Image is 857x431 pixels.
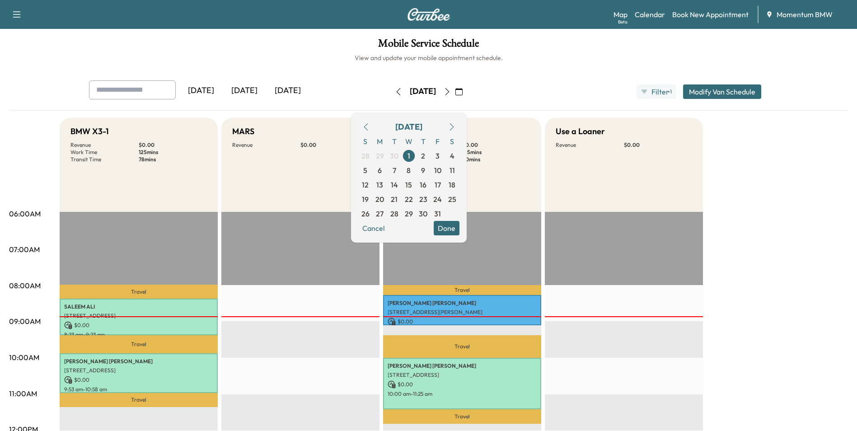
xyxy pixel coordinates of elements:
span: 15 [405,179,412,190]
p: Transit Time [70,156,139,163]
div: [DATE] [410,86,436,97]
p: $ 0.00 [139,141,207,149]
p: Revenue [556,141,624,149]
button: Filter●1 [637,84,675,99]
span: 18 [449,179,455,190]
div: [DATE] [266,80,309,101]
span: 1 [670,88,672,95]
span: 5 [363,165,367,176]
span: 16 [420,179,426,190]
span: 30 [390,150,398,161]
p: Travel [383,335,541,358]
span: 26 [361,208,370,219]
span: 6 [378,165,382,176]
span: 22 [405,194,413,205]
p: $ 0.00 [462,141,530,149]
span: 13 [376,179,383,190]
div: [DATE] [179,80,223,101]
span: W [402,134,416,149]
p: Travel [60,285,218,299]
span: 17 [435,179,441,190]
span: 3 [436,150,440,161]
p: $ 0.00 [300,141,369,149]
span: Filter [651,86,668,97]
p: 07:00AM [9,244,40,255]
p: 135 mins [462,149,530,156]
span: Momentum BMW [777,9,833,20]
p: SALEEM ALI [64,303,213,310]
p: Travel [60,393,218,407]
p: Revenue [70,141,139,149]
p: 11:00AM [9,388,37,399]
span: 30 [419,208,427,219]
span: 8 [407,165,411,176]
span: S [445,134,459,149]
p: $ 0.00 [64,376,213,384]
span: M [373,134,387,149]
button: Modify Van Schedule [683,84,761,99]
p: 80 mins [462,156,530,163]
p: [PERSON_NAME] [PERSON_NAME] [388,362,537,370]
p: 06:00AM [9,208,41,219]
p: 09:00AM [9,316,41,327]
p: 9:53 am - 10:58 am [64,386,213,393]
p: [STREET_ADDRESS] [64,367,213,374]
span: 25 [448,194,456,205]
p: [STREET_ADDRESS] [388,371,537,379]
h6: View and update your mobile appointment schedule. [9,53,848,62]
span: 12 [362,179,369,190]
span: ● [668,89,670,94]
p: Travel [383,409,541,424]
span: 29 [405,208,413,219]
p: Revenue [232,141,300,149]
span: 23 [419,194,427,205]
span: 31 [434,208,441,219]
span: 2 [421,150,425,161]
p: Work Time [70,149,139,156]
span: F [431,134,445,149]
span: 27 [376,208,384,219]
h5: BMW X3-1 [70,125,109,138]
p: $ 0.00 [388,380,537,389]
p: [STREET_ADDRESS] [64,312,213,319]
a: Calendar [635,9,665,20]
span: 9 [421,165,425,176]
div: [DATE] [223,80,266,101]
span: 4 [450,150,454,161]
a: Book New Appointment [672,9,749,20]
div: Beta [618,19,628,25]
p: $ 0.00 [388,318,537,326]
div: [DATE] [395,121,422,133]
p: [PERSON_NAME] [PERSON_NAME] [388,300,537,307]
span: 14 [391,179,398,190]
p: 78 mins [139,156,207,163]
h5: Use a Loaner [556,125,605,138]
span: 29 [376,150,384,161]
a: MapBeta [613,9,628,20]
h1: Mobile Service Schedule [9,38,848,53]
img: Curbee Logo [407,8,450,21]
span: 28 [390,208,398,219]
p: [STREET_ADDRESS][PERSON_NAME] [388,309,537,316]
span: 11 [450,165,455,176]
p: $ 0.00 [624,141,692,149]
span: 10 [434,165,441,176]
p: [PERSON_NAME] [PERSON_NAME] [64,358,213,365]
span: T [416,134,431,149]
span: 28 [361,150,370,161]
span: 7 [393,165,396,176]
span: T [387,134,402,149]
p: 08:00AM [9,280,41,291]
span: 21 [391,194,398,205]
span: 1 [407,150,410,161]
span: 19 [362,194,369,205]
span: 24 [433,194,442,205]
span: S [358,134,373,149]
h5: MARS [232,125,254,138]
p: $ 0.00 [64,321,213,329]
p: Travel [60,335,218,353]
p: Travel [383,285,541,295]
p: 8:23 am - 9:23 am [64,331,213,338]
button: Cancel [358,221,389,235]
span: 20 [375,194,384,205]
